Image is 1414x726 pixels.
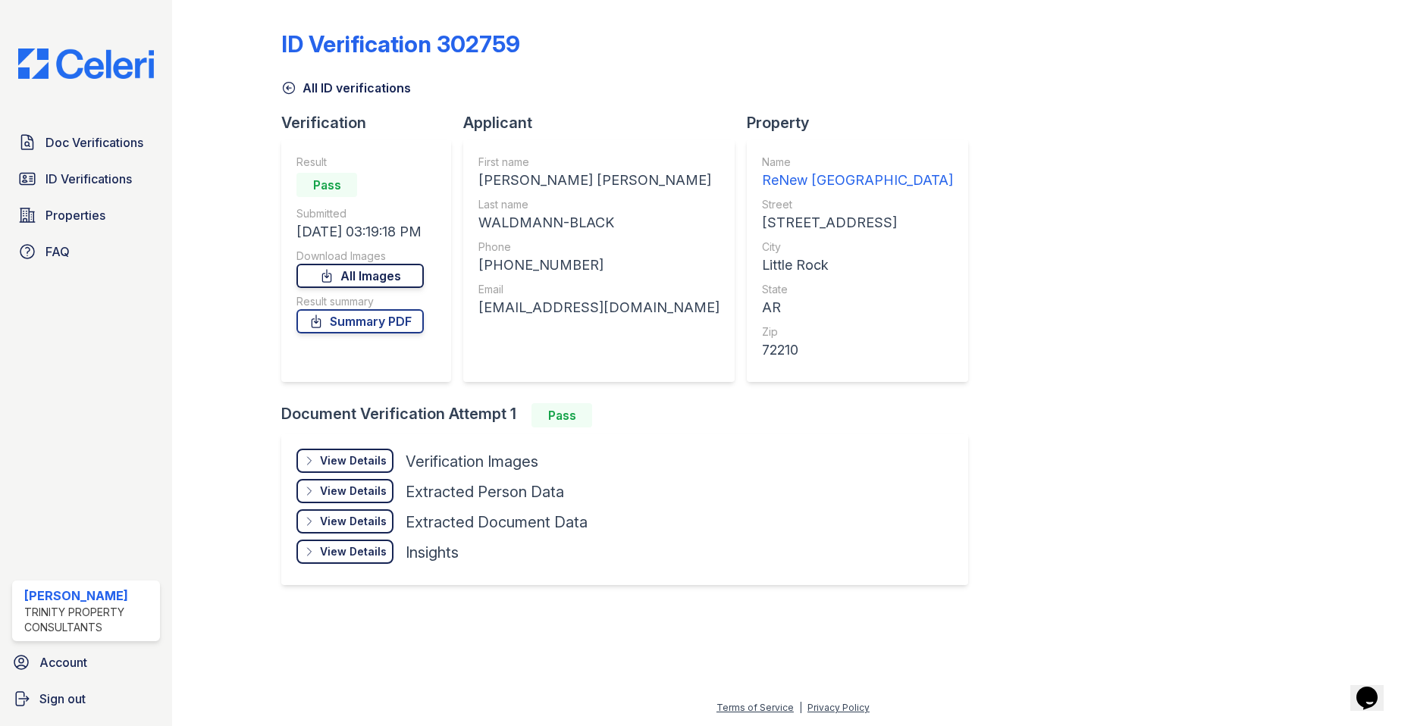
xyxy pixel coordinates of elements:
div: AR [762,297,953,318]
div: Insights [406,542,459,563]
div: Last name [478,197,720,212]
div: Pass [296,173,357,197]
div: [DATE] 03:19:18 PM [296,221,424,243]
div: Result summary [296,294,424,309]
span: ID Verifications [45,170,132,188]
div: Submitted [296,206,424,221]
img: CE_Logo_Blue-a8612792a0a2168367f1c8372b55b34899dd931a85d93a1a3d3e32e68fde9ad4.png [6,49,166,79]
div: Pass [531,403,592,427]
span: FAQ [45,243,70,261]
div: [STREET_ADDRESS] [762,212,953,233]
div: 72210 [762,340,953,361]
span: Sign out [39,690,86,708]
div: Applicant [463,112,747,133]
div: [PERSON_NAME] [PERSON_NAME] [478,170,720,191]
div: Email [478,282,720,297]
div: ReNew [GEOGRAPHIC_DATA] [762,170,953,191]
div: Extracted Document Data [406,512,588,533]
div: First name [478,155,720,170]
a: Summary PDF [296,309,424,333]
a: Sign out [6,684,166,714]
span: Doc Verifications [45,133,143,152]
a: Name ReNew [GEOGRAPHIC_DATA] [762,155,953,191]
div: View Details [320,514,387,529]
div: View Details [320,544,387,559]
div: Property [747,112,980,133]
a: Terms of Service [716,702,794,713]
span: Properties [45,206,105,224]
div: View Details [320,483,387,499]
div: Trinity Property Consultants [24,605,154,635]
a: All ID verifications [281,79,411,97]
div: Verification [281,112,463,133]
a: Doc Verifications [12,127,160,158]
a: Account [6,647,166,677]
div: Extracted Person Data [406,481,564,502]
div: [EMAIL_ADDRESS][DOMAIN_NAME] [478,297,720,318]
div: View Details [320,453,387,468]
a: Privacy Policy [807,702,870,713]
div: ID Verification 302759 [281,30,520,58]
iframe: chat widget [1350,665,1399,711]
div: [PERSON_NAME] [24,587,154,605]
div: Phone [478,239,720,255]
div: Document Verification Attempt 1 [281,403,980,427]
a: FAQ [12,236,160,267]
div: Little Rock [762,255,953,276]
div: Download Images [296,249,424,264]
div: Result [296,155,424,170]
div: Zip [762,324,953,340]
div: City [762,239,953,255]
div: Verification Images [406,451,538,472]
a: Properties [12,200,160,230]
span: Account [39,653,87,671]
a: ID Verifications [12,164,160,194]
div: WALDMANN-BLACK [478,212,720,233]
div: Name [762,155,953,170]
a: All Images [296,264,424,288]
div: [PHONE_NUMBER] [478,255,720,276]
div: Street [762,197,953,212]
div: State [762,282,953,297]
div: | [799,702,802,713]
